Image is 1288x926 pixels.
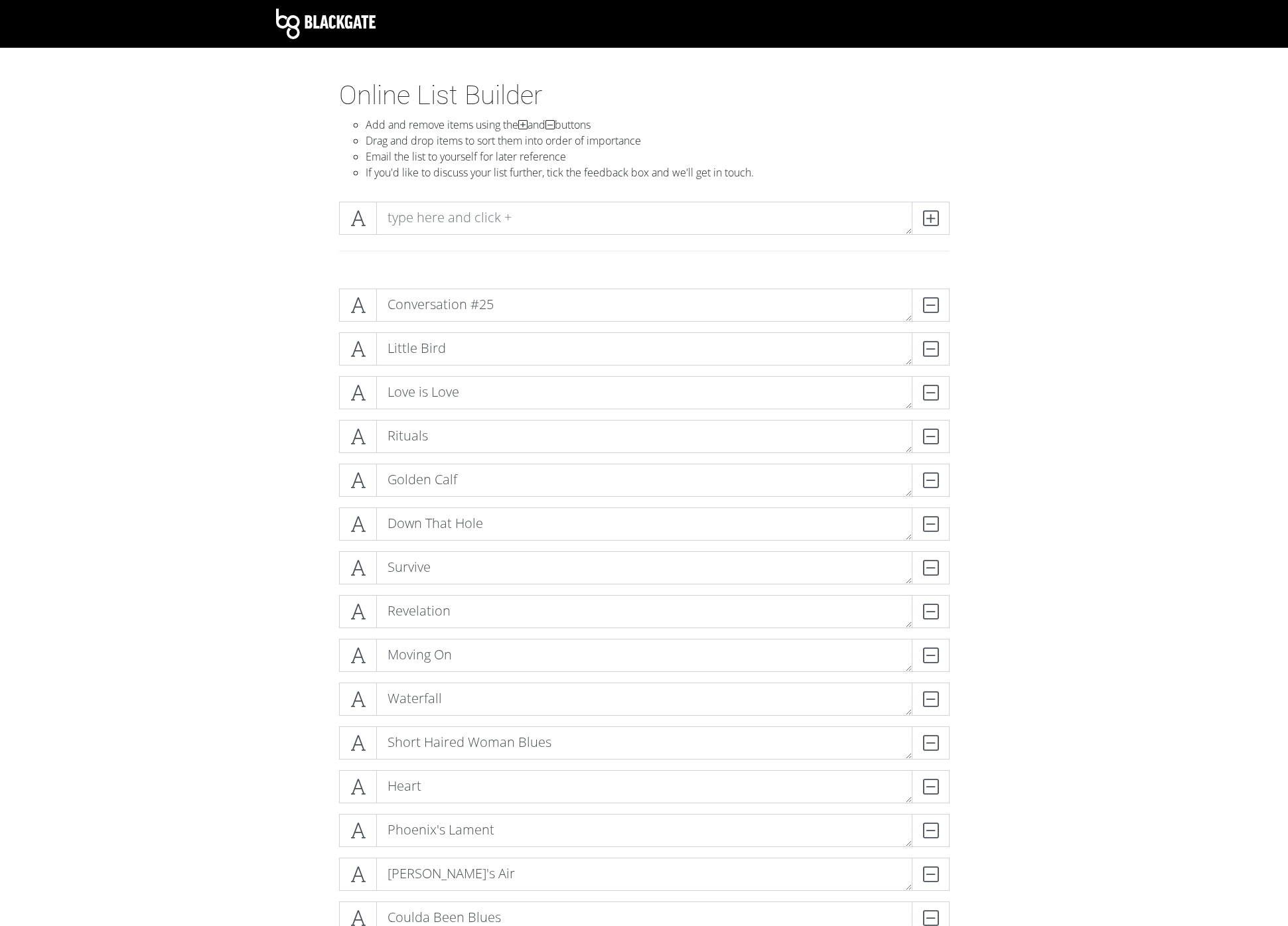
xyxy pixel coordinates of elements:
[366,133,950,149] li: Drag and drop items to sort them into order of importance
[339,80,950,111] h1: Online List Builder
[366,165,950,180] li: If you'd like to discuss your list further, tick the feedback box and we'll get in touch.
[276,9,376,39] img: Blackgate
[366,149,950,165] li: Email the list to yourself for later reference
[366,117,950,133] li: Add and remove items using the and buttons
